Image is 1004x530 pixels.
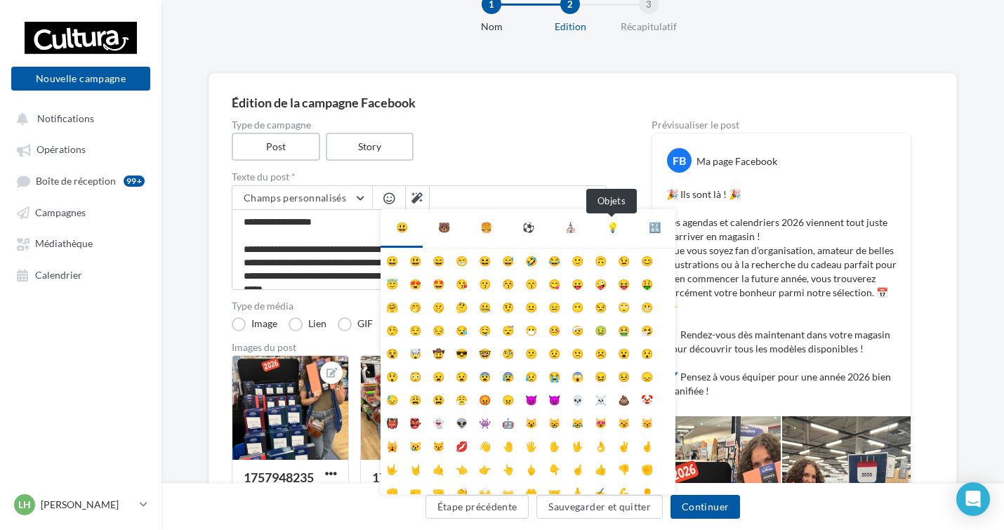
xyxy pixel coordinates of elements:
[35,238,93,250] span: Médiathèque
[612,318,635,341] li: 🤮
[586,189,637,213] div: Objets
[612,411,635,434] li: 😼
[381,480,404,503] li: 👊
[450,387,473,411] li: 😤
[667,148,692,173] div: FB
[404,295,427,318] li: 🤭
[543,434,566,457] li: ✋
[450,318,473,341] li: 😪
[496,411,520,434] li: 🤖
[635,364,659,387] li: 😞
[612,387,635,411] li: 💩
[37,112,94,124] span: Notifications
[566,318,589,341] li: 🤕
[566,434,589,457] li: 🖖
[522,220,534,234] div: ⚽
[696,154,777,168] div: Ma page Facebook
[450,480,473,503] li: 👏
[8,168,153,194] a: Boîte de réception99+
[41,498,134,512] p: [PERSON_NAME]
[496,364,520,387] li: 😰
[496,387,520,411] li: 😠
[635,434,659,457] li: 🤞
[338,317,373,331] label: GIF
[372,470,442,500] div: 1757948245169
[232,301,607,311] label: Type de média
[37,144,86,156] span: Opérations
[566,480,589,503] li: 🙏
[450,434,473,457] li: 💋
[589,387,612,411] li: ☠️
[473,364,496,387] li: 😨
[35,206,86,218] span: Campagnes
[425,495,529,519] button: Étape précédente
[612,457,635,480] li: 👎
[404,457,427,480] li: 🤘
[612,295,635,318] li: 🙄
[566,295,589,318] li: 😶
[604,20,694,34] div: Récapitulatif
[589,295,612,318] li: 😒
[427,249,450,272] li: 😄
[480,220,492,234] div: 🍔
[520,434,543,457] li: 🖐
[427,480,450,503] li: 🤜
[244,470,314,500] div: 1757948235464
[427,411,450,434] li: 👻
[450,272,473,295] li: 😘
[520,480,543,503] li: 🤲
[520,341,543,364] li: 😕
[232,120,607,130] label: Type de campagne
[232,186,372,210] button: Champs personnalisés
[520,249,543,272] li: 🤣
[589,272,612,295] li: 🤪
[520,411,543,434] li: 😺
[566,387,589,411] li: 💀
[473,480,496,503] li: 🙌
[635,249,659,272] li: 😊
[447,20,536,34] div: Nom
[543,480,566,503] li: 🤝
[427,272,450,295] li: 🤩
[589,249,612,272] li: 🙃
[8,230,153,256] a: Médiathèque
[589,434,612,457] li: 👌
[404,272,427,295] li: 😍
[8,262,153,287] a: Calendrier
[381,295,404,318] li: 🤗
[232,133,320,161] label: Post
[649,220,661,234] div: 🔣
[473,341,496,364] li: 🤓
[496,249,520,272] li: 😅
[566,411,589,434] li: 😹
[589,480,612,503] li: ✍
[18,498,31,512] span: LH
[381,457,404,480] li: 🤟
[450,249,473,272] li: 😁
[396,220,408,234] div: 😃
[652,120,911,130] div: Prévisualiser le post
[381,272,404,295] li: 😇
[956,482,990,516] div: Open Intercom Messenger
[450,457,473,480] li: 👈
[566,364,589,387] li: 😱
[450,411,473,434] li: 👽
[520,457,543,480] li: 🖕
[635,318,659,341] li: 🤧
[543,318,566,341] li: 🤒
[496,272,520,295] li: 😚
[564,220,576,234] div: ⛪
[543,411,566,434] li: 😸
[473,272,496,295] li: 😗
[124,175,145,187] div: 99+
[612,434,635,457] li: ✌
[11,491,150,518] a: LH [PERSON_NAME]
[427,341,450,364] li: 🤠
[404,249,427,272] li: 😃
[404,411,427,434] li: 👺
[520,387,543,411] li: 😈
[543,295,566,318] li: 😑
[496,341,520,364] li: 🧐
[473,411,496,434] li: 👾
[520,318,543,341] li: 😷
